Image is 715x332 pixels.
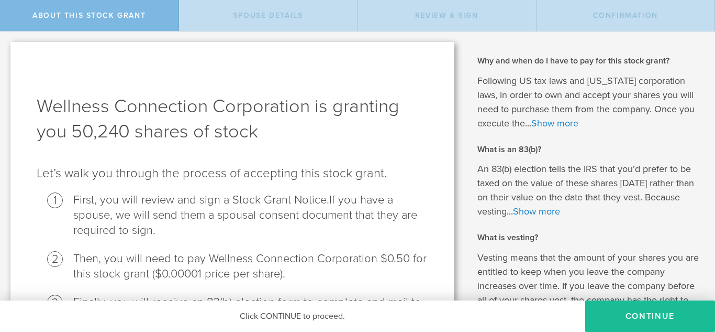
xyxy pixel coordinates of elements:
button: CONTINUE [585,301,715,332]
p: Let’s walk you through the process of accepting this stock grant . [37,165,428,182]
h1: Wellness Connection Corporation is granting you 50,240 shares of stock [37,94,428,144]
h2: What is an 83(b)? [477,144,699,155]
a: Show more [513,206,560,217]
p: Vesting means that the amount of your shares you are entitled to keep when you leave the company ... [477,251,699,322]
h2: Why and when do I have to pay for this stock grant? [477,55,699,67]
a: Show more [531,117,578,129]
h2: What is vesting? [477,232,699,243]
p: Following US tax laws and [US_STATE] corporation laws, in order to own and accept your shares you... [477,74,699,131]
span: About this stock grant [32,11,146,20]
span: Confirmation [593,11,658,20]
li: First, you will review and sign a Stock Grant Notice. [73,192,428,238]
span: Spouse Details [233,11,303,20]
p: An 83(b) election tells the IRS that you’d prefer to be taxed on the value of these shares [DATE]... [477,162,699,219]
span: Review & Sign [415,11,478,20]
li: Then, you will need to pay Wellness Connection Corporation $0.50 for this stock grant ($0.00001 p... [73,251,428,282]
span: If you have a spouse, we will send them a spousal consent document that they are required to sign. [73,193,417,237]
